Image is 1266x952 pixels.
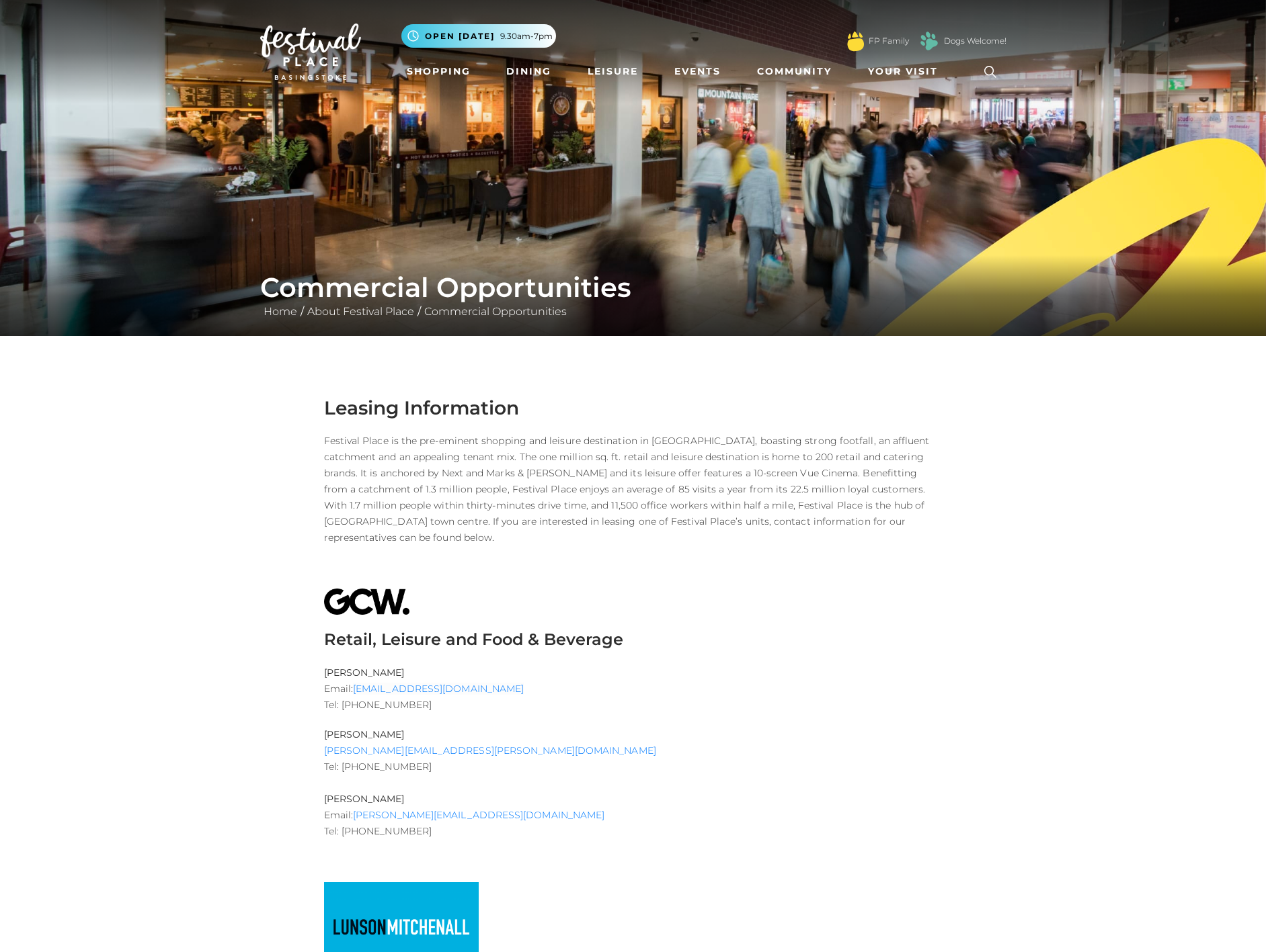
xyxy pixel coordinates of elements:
a: Dining [501,59,557,84]
a: Your Visit [863,59,950,84]
b: [PERSON_NAME] [324,728,405,740]
a: [PERSON_NAME][EMAIL_ADDRESS][DOMAIN_NAME] [353,809,604,821]
a: Community [752,59,837,84]
img: Festival Place Logo [260,24,361,80]
a: Home [260,305,301,318]
a: [EMAIL_ADDRESS][DOMAIN_NAME] [353,683,524,695]
a: About Festival Place [304,305,418,318]
h3: Leasing Information [324,396,943,419]
h3: Retail, Leisure and Food & Beverage [324,628,943,651]
img: GCW%20Logo.png [324,589,410,615]
a: Events [669,59,726,84]
a: Shopping [401,59,476,84]
a: FP Family [869,35,909,47]
span: Open [DATE] [425,30,495,42]
h1: Commercial Opportunities [260,271,1006,304]
span: 9.30am-7pm [500,30,553,42]
button: Open [DATE] 9.30am-7pm [401,24,556,48]
b: [PERSON_NAME] [324,793,405,805]
span: Tel: [PHONE_NUMBER] [324,825,432,837]
span: Your Visit [868,64,938,79]
p: Festival Place is the pre-eminent shopping and leisure destination in [GEOGRAPHIC_DATA], boasting... [324,433,943,546]
a: Commercial Opportunities [421,305,570,318]
b: [PERSON_NAME] [324,666,405,679]
a: Dogs Welcome! [944,35,1006,47]
a: [PERSON_NAME][EMAIL_ADDRESS][PERSON_NAME][DOMAIN_NAME] [324,744,656,756]
p: Email: Tel: [PHONE_NUMBER] [324,664,943,713]
a: Leisure [582,59,643,84]
div: / / [250,271,1017,320]
span: Tel: [PHONE_NUMBER] Email: [324,744,656,821]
